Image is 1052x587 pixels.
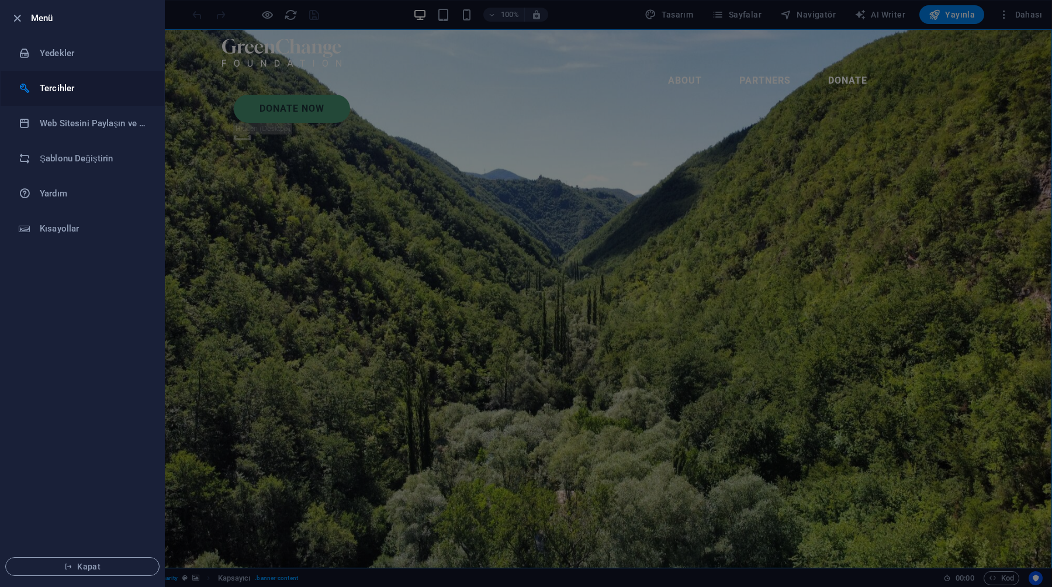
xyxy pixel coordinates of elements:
span: Kapat [15,562,150,571]
button: Kapat [5,557,160,576]
h6: Kısayollar [40,222,148,236]
h6: Yedekler [40,46,148,60]
a: Yardım [1,176,164,211]
h6: Yardım [40,187,148,201]
h6: Tercihler [40,81,148,95]
h6: Web Sitesini Paylaşın ve [GEOGRAPHIC_DATA] [40,116,148,130]
h6: Menü [31,11,155,25]
h6: Şablonu Değiştirin [40,151,148,165]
